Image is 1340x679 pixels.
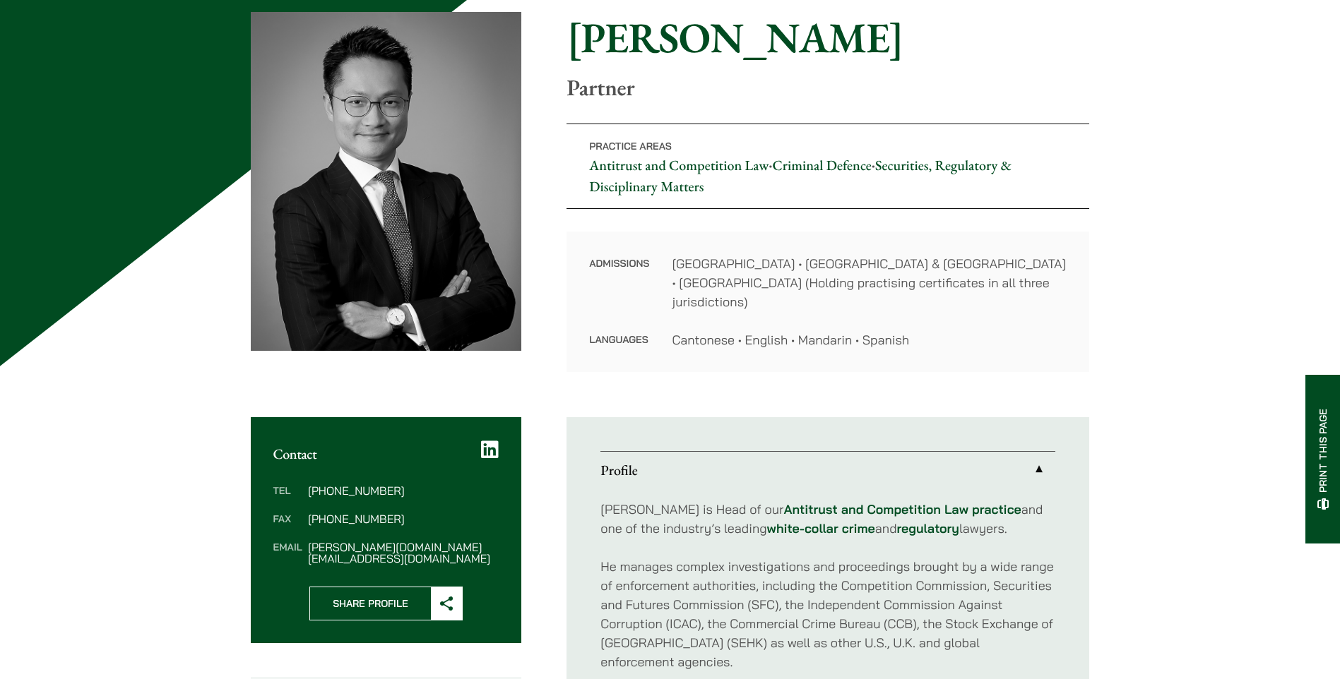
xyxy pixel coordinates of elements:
dd: [PERSON_NAME][DOMAIN_NAME][EMAIL_ADDRESS][DOMAIN_NAME] [308,541,499,564]
a: white-collar crime [767,520,875,536]
dd: [GEOGRAPHIC_DATA] • [GEOGRAPHIC_DATA] & [GEOGRAPHIC_DATA] • [GEOGRAPHIC_DATA] (Holding practising... [672,254,1067,311]
dd: [PHONE_NUMBER] [308,485,499,496]
a: Antitrust and Competition Law practice [783,501,1021,517]
a: Securities, Regulatory & Disciplinary Matters [589,156,1012,196]
p: [PERSON_NAME] is Head of our and one of the industry’s leading and lawyers. [600,500,1055,538]
a: regulatory [897,520,959,536]
dd: Cantonese • English • Mandarin • Spanish [672,330,1067,349]
dt: Fax [273,513,302,541]
dt: Tel [273,485,302,513]
p: • • [567,124,1089,209]
a: Profile [600,452,1055,488]
h1: [PERSON_NAME] [567,12,1089,63]
a: Criminal Defence [773,156,872,174]
dd: [PHONE_NUMBER] [308,513,499,524]
button: Share Profile [309,587,463,620]
p: He manages complex investigations and proceedings brought by a wide range of enforcement authorit... [600,557,1055,671]
dt: Languages [589,330,649,349]
span: Practice Areas [589,140,672,152]
span: Share Profile [310,587,431,620]
p: Partner [567,74,1089,101]
dt: Email [273,541,302,564]
h2: Contact [273,445,499,462]
a: LinkedIn [481,440,499,459]
dt: Admissions [589,254,649,330]
a: Antitrust and Competition Law [589,156,769,174]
